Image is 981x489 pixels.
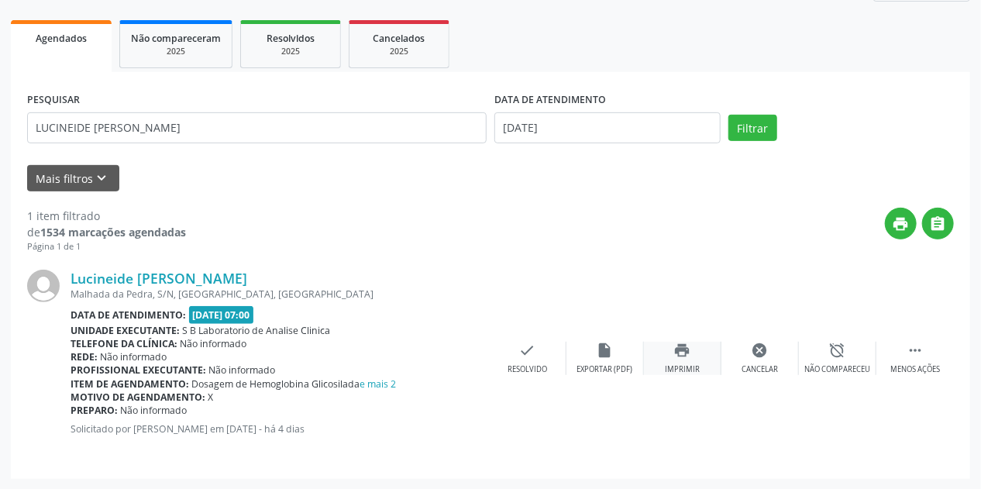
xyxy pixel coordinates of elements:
[267,32,315,45] span: Resolvidos
[27,208,186,224] div: 1 item filtrado
[360,46,438,57] div: 2025
[742,364,778,375] div: Cancelar
[752,342,769,359] i: cancel
[494,88,606,112] label: DATA DE ATENDIMENTO
[94,170,111,187] i: keyboard_arrow_down
[208,391,214,404] span: X
[71,337,177,350] b: Telefone da clínica:
[131,32,221,45] span: Não compareceram
[121,404,188,417] span: Não informado
[71,404,118,417] b: Preparo:
[577,364,633,375] div: Exportar (PDF)
[71,350,98,363] b: Rede:
[71,391,205,404] b: Motivo de agendamento:
[728,115,777,141] button: Filtrar
[71,324,180,337] b: Unidade executante:
[519,342,536,359] i: check
[71,288,489,301] div: Malhada da Pedra, S/N, [GEOGRAPHIC_DATA], [GEOGRAPHIC_DATA]
[101,350,167,363] span: Não informado
[597,342,614,359] i: insert_drive_file
[804,364,870,375] div: Não compareceu
[40,225,186,239] strong: 1534 marcações agendadas
[189,306,254,324] span: [DATE] 07:00
[360,377,397,391] a: e mais 2
[71,270,247,287] a: Lucineide [PERSON_NAME]
[209,363,276,377] span: Não informado
[494,112,721,143] input: Selecione um intervalo
[71,308,186,322] b: Data de atendimento:
[373,32,425,45] span: Cancelados
[907,342,924,359] i: 
[71,363,206,377] b: Profissional executante:
[893,215,910,232] i: print
[131,46,221,57] div: 2025
[27,88,80,112] label: PESQUISAR
[181,337,247,350] span: Não informado
[27,224,186,240] div: de
[508,364,547,375] div: Resolvido
[27,112,487,143] input: Nome, CNS
[674,342,691,359] i: print
[183,324,331,337] span: S B Laboratorio de Analise Clinica
[885,208,917,239] button: print
[192,377,397,391] span: Dosagem de Hemoglobina Glicosilada
[922,208,954,239] button: 
[27,270,60,302] img: img
[829,342,846,359] i: alarm_off
[27,240,186,253] div: Página 1 de 1
[890,364,940,375] div: Menos ações
[930,215,947,232] i: 
[27,165,119,192] button: Mais filtroskeyboard_arrow_down
[252,46,329,57] div: 2025
[71,422,489,436] p: Solicitado por [PERSON_NAME] em [DATE] - há 4 dias
[36,32,87,45] span: Agendados
[665,364,700,375] div: Imprimir
[71,377,189,391] b: Item de agendamento:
